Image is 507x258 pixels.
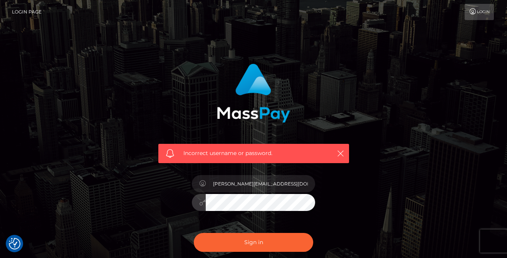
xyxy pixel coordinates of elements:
[183,149,324,157] span: Incorrect username or password.
[12,4,42,20] a: Login Page
[9,238,20,250] button: Consent Preferences
[206,175,315,192] input: Username...
[9,238,20,250] img: Revisit consent button
[465,4,494,20] a: Login
[194,233,313,252] button: Sign in
[217,64,290,123] img: MassPay Login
